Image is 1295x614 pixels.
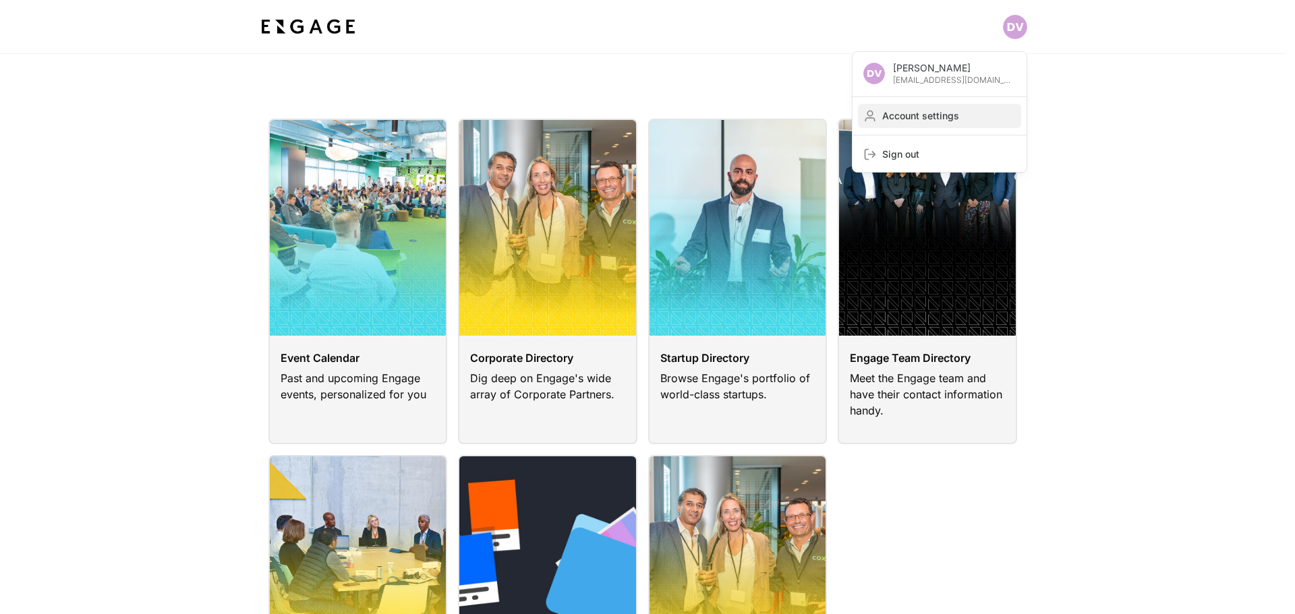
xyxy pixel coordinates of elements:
[893,75,1016,86] span: [EMAIL_ADDRESS][DOMAIN_NAME]
[893,61,1016,75] span: [PERSON_NAME]
[863,63,885,84] img: Profile picture of Donna Vieira
[882,109,1016,123] span: Account settings
[882,148,1016,161] span: Sign out
[852,51,1027,173] div: Open profile menu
